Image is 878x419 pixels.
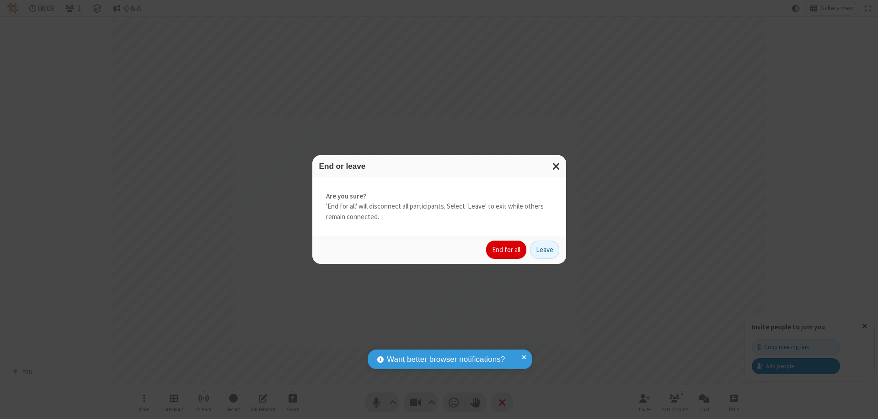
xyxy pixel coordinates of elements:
button: Leave [530,241,559,259]
button: End for all [486,241,526,259]
button: Close modal [547,155,566,177]
strong: Are you sure? [326,191,552,202]
span: Want better browser notifications? [387,354,505,365]
h3: End or leave [319,162,559,171]
div: 'End for all' will disconnect all participants. Select 'Leave' to exit while others remain connec... [312,177,566,236]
